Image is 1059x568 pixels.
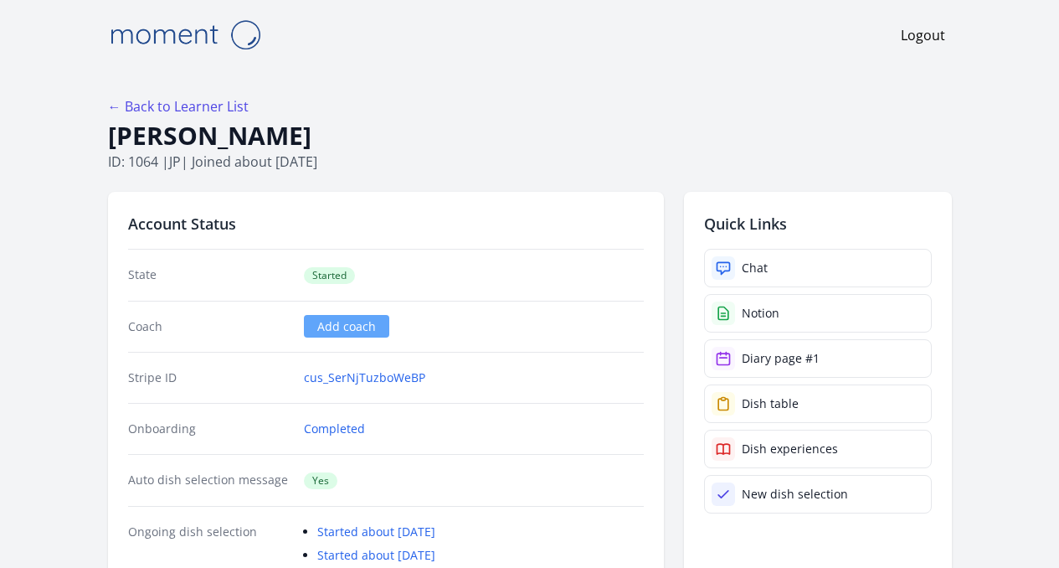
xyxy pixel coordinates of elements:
[108,120,952,152] h1: [PERSON_NAME]
[704,475,932,514] a: New dish selection
[704,339,932,378] a: Diary page #1
[169,152,181,171] span: jp
[108,152,952,172] p: ID: 1064 | | Joined about [DATE]
[704,212,932,235] h2: Quick Links
[704,430,932,468] a: Dish experiences
[742,350,820,367] div: Diary page #1
[304,472,337,489] span: Yes
[704,294,932,333] a: Notion
[704,385,932,423] a: Dish table
[128,472,291,489] dt: Auto dish selection message
[742,441,838,457] div: Dish experiences
[128,524,291,564] dt: Ongoing dish selection
[108,97,249,116] a: ← Back to Learner List
[704,249,932,287] a: Chat
[304,369,425,386] a: cus_SerNjTuzboWeBP
[128,421,291,437] dt: Onboarding
[742,260,768,276] div: Chat
[128,318,291,335] dt: Coach
[101,13,269,56] img: Moment
[304,267,355,284] span: Started
[317,547,435,563] a: Started about [DATE]
[742,305,779,322] div: Notion
[317,524,435,540] a: Started about [DATE]
[128,266,291,284] dt: State
[742,486,848,503] div: New dish selection
[742,395,799,412] div: Dish table
[901,25,945,45] a: Logout
[304,421,365,437] a: Completed
[128,212,644,235] h2: Account Status
[304,315,389,338] a: Add coach
[128,369,291,386] dt: Stripe ID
